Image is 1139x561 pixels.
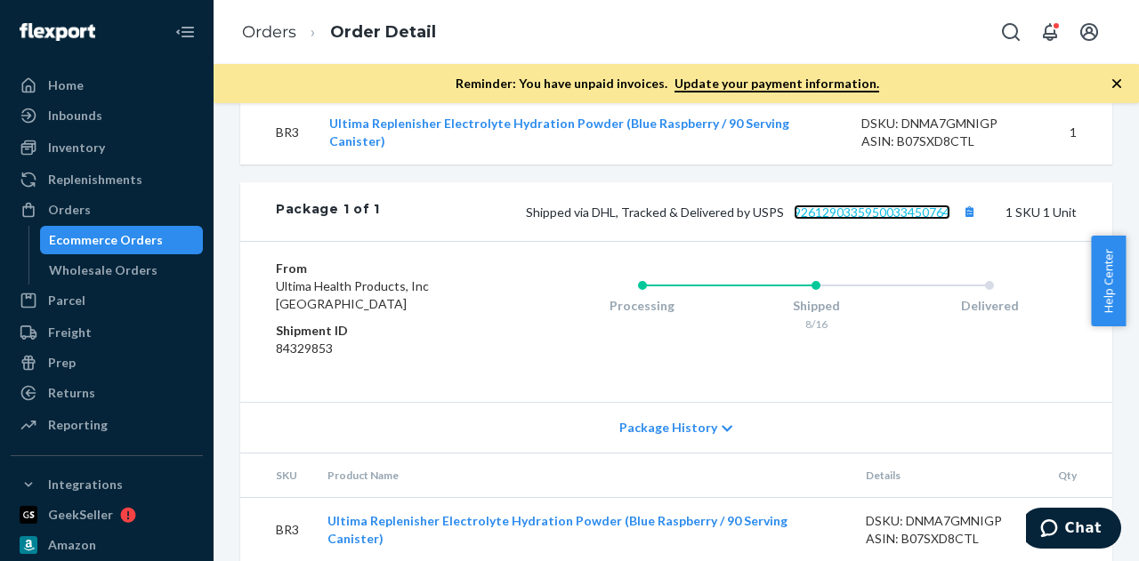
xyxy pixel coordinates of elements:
[242,22,296,42] a: Orders
[861,132,1025,150] div: ASIN: B07SXD8CTL
[526,204,981,220] span: Shipped via DHL, Tracked & Delivered by USPS
[11,318,203,347] a: Freight
[866,512,1030,530] div: DSKU: DNMA7GMNIGP
[49,231,163,249] div: Ecommerce Orders
[276,278,429,311] span: Ultima Health Products, Inc [GEOGRAPHIC_DATA]
[276,322,484,340] dt: Shipment ID
[228,6,450,59] ol: breadcrumbs
[730,317,903,332] div: 8/16
[48,139,105,156] div: Inventory
[327,513,788,546] a: Ultima Replenisher Electrolyte Hydration Powder (Blue Raspberry / 90 Serving Canister)
[329,116,789,148] a: Ultima Replenisher Electrolyte Hydration Powder (Blue Raspberry / 90 Serving Canister)
[11,531,203,559] a: Amazon
[1091,236,1126,326] button: Help Center
[730,297,903,315] div: Shipped
[11,470,203,499] button: Integrations
[1071,14,1107,50] button: Open account menu
[48,384,95,402] div: Returns
[11,165,203,194] a: Replenishments
[1026,508,1121,552] iframe: Opens a widget where you can chat to one of our agents
[240,100,315,165] td: BR3
[49,261,158,279] div: Wholesale Orders
[276,260,484,277] dt: From
[794,204,950,220] a: 9261290335950033450764
[48,416,108,434] div: Reporting
[11,286,203,315] a: Parcel
[11,349,203,377] a: Prep
[48,107,102,124] div: Inbounds
[380,200,1077,223] div: 1 SKU 1 Unit
[48,324,92,341] div: Freight
[852,453,1044,498] th: Details
[48,536,96,554] div: Amazon
[11,501,203,529] a: GeekSeller
[11,379,203,407] a: Returns
[993,14,1029,50] button: Open Search Box
[240,453,313,498] th: SKU
[48,76,84,94] div: Home
[11,101,203,130] a: Inbounds
[276,200,380,223] div: Package 1 of 1
[11,196,203,224] a: Orders
[276,340,484,357] dd: 84329853
[48,171,142,188] div: Replenishments
[48,506,113,524] div: GeekSeller
[456,75,879,92] p: Reminder: You have unpaid invoices.
[48,201,91,219] div: Orders
[48,476,123,493] div: Integrations
[675,76,879,92] a: Update your payment information.
[40,226,204,254] a: Ecommerce Orders
[1044,453,1112,498] th: Qty
[167,14,203,50] button: Close Navigation
[40,256,204,285] a: Wholesale Orders
[20,23,95,41] img: Flexport logo
[957,200,981,223] button: Copy tracking number
[619,419,717,437] span: Package History
[1039,100,1112,165] td: 1
[313,453,852,498] th: Product Name
[330,22,436,42] a: Order Detail
[11,133,203,162] a: Inventory
[1032,14,1068,50] button: Open notifications
[48,354,76,372] div: Prep
[903,297,1077,315] div: Delivered
[48,292,85,309] div: Parcel
[555,297,729,315] div: Processing
[11,71,203,100] a: Home
[866,530,1030,548] div: ASIN: B07SXD8CTL
[11,411,203,439] a: Reporting
[861,115,1025,132] div: DSKU: DNMA7GMNIGP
